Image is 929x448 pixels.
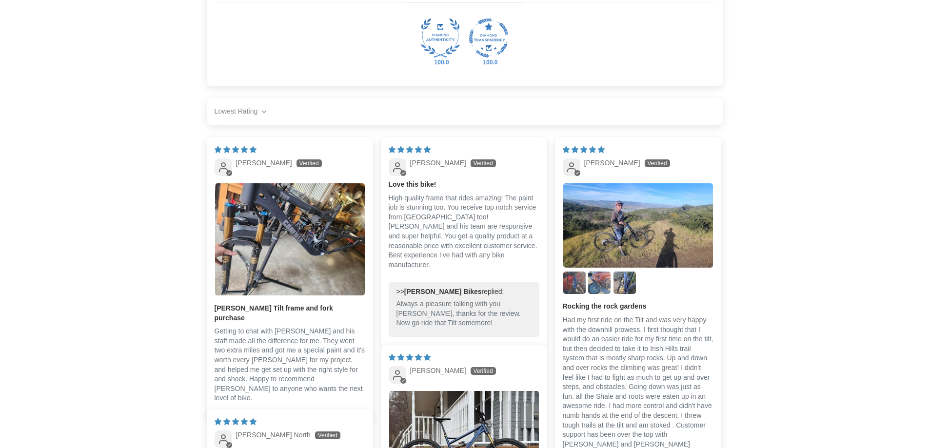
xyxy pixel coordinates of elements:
img: User picture [613,272,636,294]
a: Link to user picture 2 [563,271,586,294]
span: 5 star review [563,146,605,154]
div: 100.0 [481,58,496,66]
img: Judge.me Diamond Authentic Shop medal [421,19,460,58]
a: Link to user picture 1 [563,183,713,268]
span: [PERSON_NAME] [584,159,640,167]
b: Love this bike! [389,180,539,190]
a: Link to user picture 3 [588,271,611,294]
span: 5 star review [215,418,257,426]
span: [PERSON_NAME] North [236,431,311,439]
img: User picture [563,272,586,294]
p: Getting to chat with [PERSON_NAME] and his staff made all the difference for me. They went two ex... [215,327,365,403]
div: Diamond Authentic Shop. 100% of published reviews are verified reviews [421,19,460,60]
img: User picture [215,183,365,295]
b: [PERSON_NAME] Tilt frame and fork purchase [215,304,365,323]
span: [PERSON_NAME] [410,159,466,167]
a: Link to user picture 1 [215,183,365,296]
span: [PERSON_NAME] [410,367,466,374]
div: 100.0 [433,58,448,66]
span: 5 star review [389,353,431,361]
img: User picture [563,183,713,268]
span: [PERSON_NAME] [236,159,292,167]
img: User picture [588,272,611,294]
p: High quality frame that rides amazing! The paint job is stunning too. You receive top notch servi... [389,194,539,270]
img: Judge.me Diamond Transparent Shop medal [469,19,508,58]
p: Always a pleasure talking with you [PERSON_NAME], thanks for the review. Now go ride that Tilt so... [396,299,532,328]
div: Diamond Transparent Shop. Published 100% of verified reviews received in total [469,19,508,60]
select: Sort dropdown [215,102,269,121]
span: 5 star review [215,146,257,154]
span: 5 star review [389,146,431,154]
b: Rocking the rock gardens [563,302,713,312]
a: Judge.me Diamond Transparent Shop medal 100.0 [469,19,508,58]
a: Link to user picture 4 [613,271,636,294]
div: >> replied: [396,287,532,297]
a: Judge.me Diamond Authentic Shop medal 100.0 [421,19,460,58]
b: [PERSON_NAME] Bikes [404,288,482,295]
